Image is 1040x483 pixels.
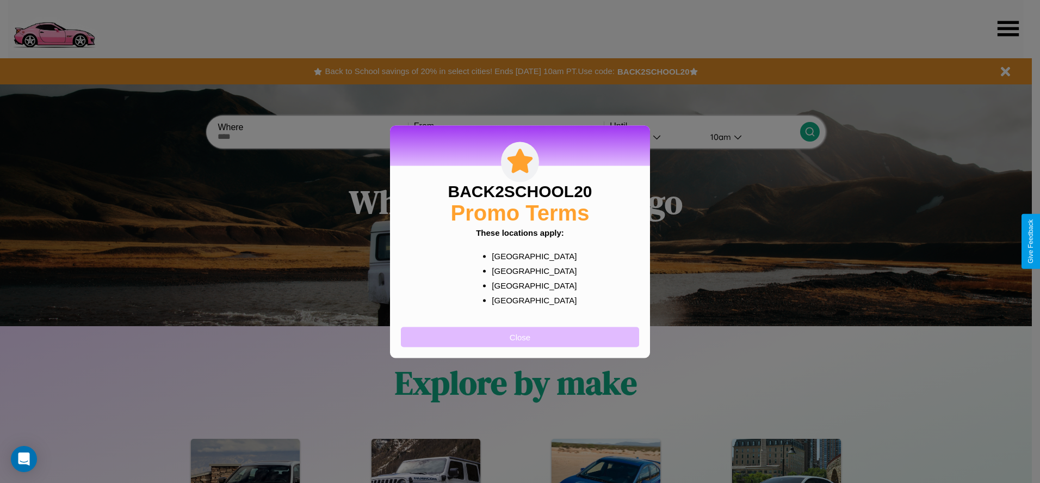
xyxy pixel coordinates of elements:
[448,182,592,200] h3: BACK2SCHOOL20
[451,200,590,225] h2: Promo Terms
[401,327,639,347] button: Close
[11,446,37,472] div: Open Intercom Messenger
[492,278,569,292] p: [GEOGRAPHIC_DATA]
[476,228,564,237] b: These locations apply:
[1027,219,1035,264] div: Give Feedback
[492,263,569,278] p: [GEOGRAPHIC_DATA]
[492,292,569,307] p: [GEOGRAPHIC_DATA]
[492,248,569,263] p: [GEOGRAPHIC_DATA]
